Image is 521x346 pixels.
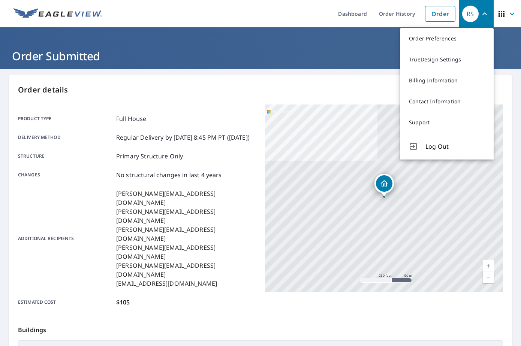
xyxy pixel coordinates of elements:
[13,8,102,19] img: EV Logo
[116,152,183,161] p: Primary Structure Only
[18,316,503,340] p: Buildings
[116,279,256,288] p: [EMAIL_ADDRESS][DOMAIN_NAME]
[400,91,494,112] a: Contact Information
[18,114,113,123] p: Product type
[18,189,113,288] p: Additional recipients
[400,70,494,91] a: Billing Information
[400,49,494,70] a: TrueDesign Settings
[483,271,494,283] a: Current Level 17, Zoom Out
[116,243,256,261] p: [PERSON_NAME][EMAIL_ADDRESS][DOMAIN_NAME]
[400,133,494,160] button: Log Out
[400,28,494,49] a: Order Preferences
[400,112,494,133] a: Support
[116,207,256,225] p: [PERSON_NAME][EMAIL_ADDRESS][DOMAIN_NAME]
[18,298,113,307] p: Estimated cost
[116,170,222,179] p: No structural changes in last 4 years
[18,170,113,179] p: Changes
[18,84,503,95] p: Order details
[18,152,113,161] p: Structure
[116,133,250,142] p: Regular Delivery by [DATE] 8:45 PM PT ([DATE])
[9,48,512,64] h1: Order Submitted
[116,261,256,279] p: [PERSON_NAME][EMAIL_ADDRESS][DOMAIN_NAME]
[374,174,394,197] div: Dropped pin, building 1, Residential property, 924 Heron Dr Silver Spring, MD 20901
[18,133,113,142] p: Delivery method
[116,225,256,243] p: [PERSON_NAME][EMAIL_ADDRESS][DOMAIN_NAME]
[483,260,494,271] a: Current Level 17, Zoom In
[116,189,256,207] p: [PERSON_NAME][EMAIL_ADDRESS][DOMAIN_NAME]
[116,114,147,123] p: Full House
[116,298,130,307] p: $105
[462,6,479,22] div: RS
[425,142,485,151] span: Log Out
[425,6,455,22] a: Order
